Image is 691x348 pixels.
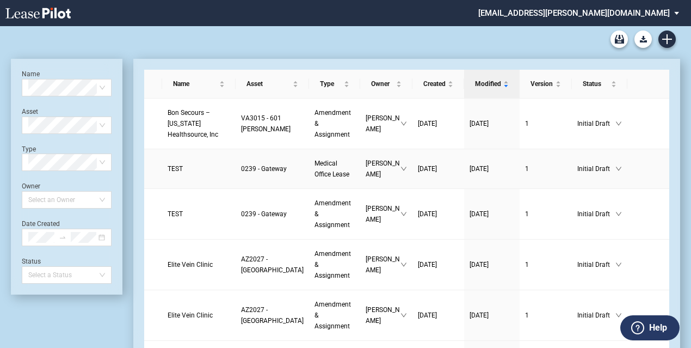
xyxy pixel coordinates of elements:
button: Help [620,315,680,340]
span: Owner [371,78,394,89]
a: Create new document [658,30,676,48]
a: [DATE] [418,209,459,219]
span: Initial Draft [577,310,615,321]
md-menu: Download Blank Form List [631,30,655,48]
span: [PERSON_NAME] [366,203,401,225]
th: Created [412,70,464,99]
span: Initial Draft [577,259,615,270]
a: [DATE] [470,310,514,321]
span: VA3015 - 601 Watkins [241,114,291,133]
label: Date Created [22,220,60,228]
span: [DATE] [418,165,437,173]
span: down [615,261,622,268]
span: Amendment & Assignment [314,250,351,279]
a: [DATE] [418,259,459,270]
a: Elite Vein Clinic [168,310,230,321]
span: AZ2027 - Medical Plaza III [241,255,304,274]
button: Download Blank Form [634,30,652,48]
span: Initial Draft [577,118,615,129]
a: TEST [168,163,230,174]
span: 1 [525,261,529,268]
a: [DATE] [470,163,514,174]
a: AZ2027 - [GEOGRAPHIC_DATA] [241,254,304,276]
span: down [400,312,407,319]
span: to [59,234,66,241]
span: [DATE] [470,261,489,268]
th: Asset [236,70,309,99]
a: [DATE] [418,163,459,174]
span: Bon Secours – Virginia Healthsource, Inc [168,109,218,138]
span: Amendment & Assignment [314,301,351,330]
th: Name [162,70,236,99]
th: Owner [360,70,413,99]
span: swap-right [59,234,66,241]
span: [DATE] [470,210,489,218]
a: 1 [525,163,566,174]
span: Initial Draft [577,163,615,174]
a: Amendment & Assignment [314,107,354,140]
span: 0239 - Gateway [241,210,287,218]
label: Status [22,258,41,265]
span: down [615,312,622,319]
span: [DATE] [470,120,489,127]
a: 1 [525,259,566,270]
span: Name [173,78,217,89]
span: Created [423,78,446,89]
span: [DATE] [418,312,437,319]
span: [PERSON_NAME] [366,113,401,135]
a: Medical Office Lease [314,158,354,180]
label: Asset [22,108,38,115]
span: Elite Vein Clinic [168,261,213,268]
th: Status [572,70,627,99]
a: [DATE] [418,118,459,129]
span: 0239 - Gateway [241,165,287,173]
span: down [400,120,407,127]
th: Version [520,70,572,99]
span: Asset [246,78,291,89]
span: 1 [525,312,529,319]
span: [DATE] [470,165,489,173]
a: VA3015 - 601 [PERSON_NAME] [241,113,304,135]
a: [DATE] [470,209,514,219]
label: Owner [22,182,40,190]
span: down [400,211,407,217]
span: Medical Office Lease [314,160,349,178]
a: [DATE] [418,310,459,321]
a: [DATE] [470,118,514,129]
label: Name [22,70,40,78]
span: 1 [525,120,529,127]
span: TEST [168,165,183,173]
span: Elite Vein Clinic [168,312,213,319]
span: down [615,120,622,127]
span: Amendment & Assignment [314,109,351,138]
a: TEST [168,209,230,219]
span: [PERSON_NAME] [366,254,401,276]
span: [PERSON_NAME] [366,304,401,326]
th: Type [309,70,360,99]
span: Version [530,78,553,89]
span: down [400,261,407,268]
span: Modified [475,78,501,89]
a: 1 [525,310,566,321]
span: down [400,166,407,172]
a: 0239 - Gateway [241,163,304,174]
a: 1 [525,118,566,129]
span: Type [320,78,341,89]
a: Elite Vein Clinic [168,259,230,270]
span: down [615,166,622,172]
span: Initial Draft [577,209,615,219]
a: Bon Secours – [US_STATE] Healthsource, Inc [168,107,230,140]
th: Modified [464,70,520,99]
span: [DATE] [418,120,437,127]
span: 1 [525,210,529,218]
span: [DATE] [418,261,437,268]
span: Amendment & Assignment [314,199,351,229]
a: 0239 - Gateway [241,209,304,219]
span: [PERSON_NAME] [366,158,401,180]
label: Type [22,145,36,153]
a: AZ2027 - [GEOGRAPHIC_DATA] [241,304,304,326]
span: TEST [168,210,183,218]
a: Amendment & Assignment [314,299,354,332]
a: [DATE] [470,259,514,270]
span: down [615,211,622,217]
